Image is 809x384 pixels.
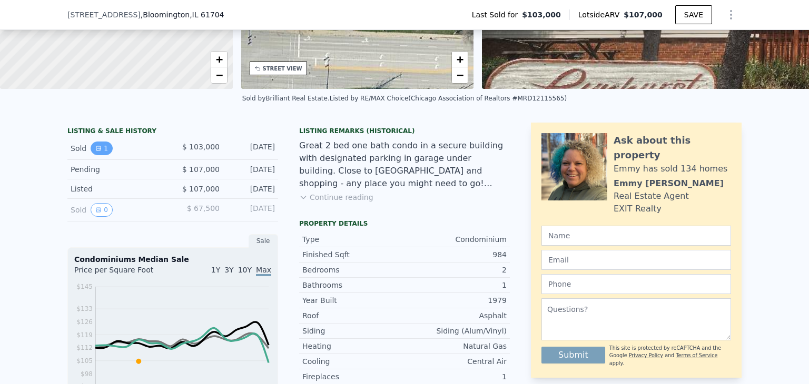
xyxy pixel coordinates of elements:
[614,163,727,175] div: Emmy has sold 134 homes
[457,68,463,82] span: −
[404,265,507,275] div: 2
[74,265,173,281] div: Price per Square Foot
[228,184,275,194] div: [DATE]
[404,356,507,367] div: Central Air
[67,127,278,137] div: LISTING & SALE HISTORY
[404,295,507,306] div: 1979
[614,190,689,203] div: Real Estate Agent
[404,371,507,382] div: 1
[76,331,93,339] tspan: $119
[404,326,507,336] div: Siding (Alum/Vinyl)
[302,310,404,321] div: Roof
[182,165,220,174] span: $ 107,000
[302,249,404,260] div: Finished Sqft
[299,127,510,135] div: Listing Remarks (Historical)
[541,274,731,294] input: Phone
[228,203,275,217] div: [DATE]
[211,67,227,83] a: Zoom out
[91,142,113,155] button: View historical data
[71,164,164,175] div: Pending
[182,185,220,193] span: $ 107,000
[404,280,507,290] div: 1
[299,219,510,228] div: Property details
[472,9,522,20] span: Last Sold for
[614,203,662,215] div: EXIT Realty
[211,266,220,274] span: 1Y
[76,305,93,312] tspan: $133
[721,4,742,25] button: Show Options
[629,352,663,358] a: Privacy Policy
[404,234,507,245] div: Condominium
[541,347,605,363] button: Submit
[302,280,404,290] div: Bathrooms
[76,357,93,365] tspan: $105
[302,371,404,382] div: Fireplaces
[299,139,510,190] div: Great 2 bed one bath condo in a secure building with designated parking in garage under building....
[76,283,93,290] tspan: $145
[249,234,278,248] div: Sale
[404,341,507,351] div: Natural Gas
[91,203,113,217] button: View historical data
[302,265,404,275] div: Bedrooms
[211,52,227,67] a: Zoom in
[302,341,404,351] div: Heating
[228,142,275,155] div: [DATE]
[76,344,93,351] tspan: $112
[228,164,275,175] div: [DATE]
[302,295,404,306] div: Year Built
[141,9,224,20] span: , Bloomington
[81,370,93,378] tspan: $98
[541,250,731,270] input: Email
[242,95,330,102] div: Sold by Brilliant Real Estate .
[187,204,220,213] span: $ 67,500
[522,9,561,20] span: $103,000
[67,9,141,20] span: [STREET_ADDRESS]
[302,326,404,336] div: Siding
[71,203,164,217] div: Sold
[624,11,663,19] span: $107,000
[190,11,224,19] span: , IL 61704
[299,192,373,203] button: Continue reading
[404,310,507,321] div: Asphalt
[263,65,302,73] div: STREET VIEW
[238,266,252,274] span: 10Y
[71,142,164,155] div: Sold
[675,5,712,24] button: SAVE
[676,352,717,358] a: Terms of Service
[614,177,724,190] div: Emmy [PERSON_NAME]
[609,345,731,367] div: This site is protected by reCAPTCHA and the Google and apply.
[224,266,233,274] span: 3Y
[452,67,468,83] a: Zoom out
[302,234,404,245] div: Type
[457,53,463,66] span: +
[541,226,731,246] input: Name
[256,266,271,276] span: Max
[215,53,222,66] span: +
[404,249,507,260] div: 984
[578,9,624,20] span: Lotside ARV
[452,52,468,67] a: Zoom in
[614,133,731,163] div: Ask about this property
[182,143,220,151] span: $ 103,000
[74,254,271,265] div: Condominiums Median Sale
[215,68,222,82] span: −
[330,95,567,102] div: Listed by RE/MAX Choice (Chicago Association of Realtors #MRD12115565)
[302,356,404,367] div: Cooling
[71,184,164,194] div: Listed
[76,318,93,326] tspan: $126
